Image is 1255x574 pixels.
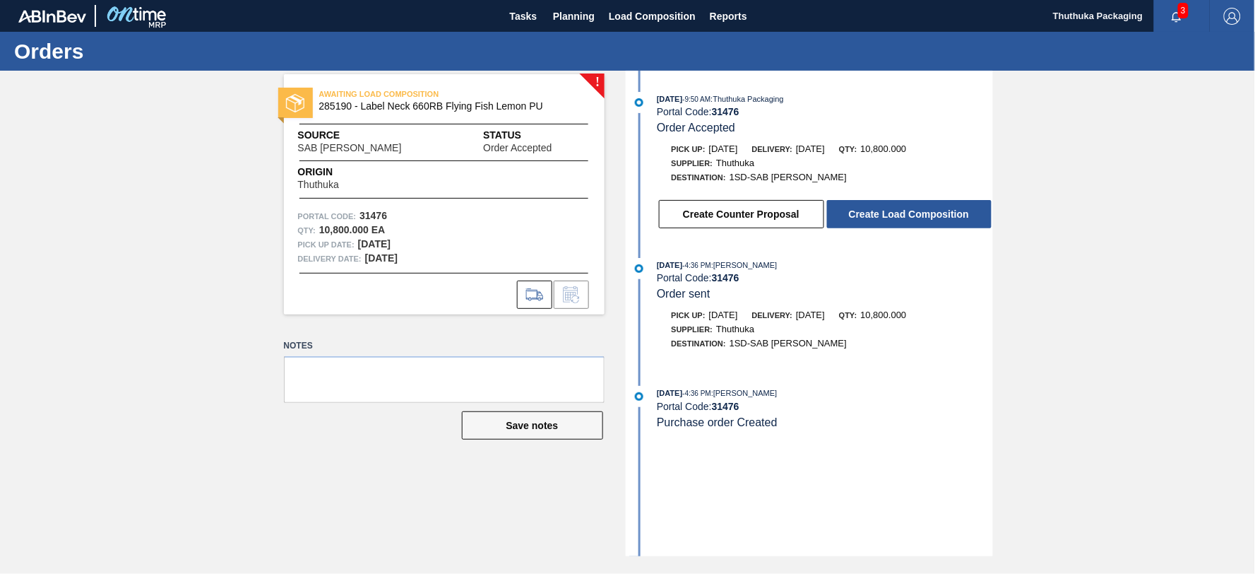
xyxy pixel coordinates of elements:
strong: 31476 [712,106,739,117]
span: [DATE] [709,310,738,320]
span: : [PERSON_NAME] [711,261,778,269]
span: 285190 - Label Neck 660RB Flying Fish Lemon PU [319,101,576,112]
span: Pick up: [672,145,706,153]
span: Planning [553,8,595,25]
span: - 9:50 AM [683,95,711,103]
span: Status [483,128,590,143]
strong: 31476 [712,272,739,283]
span: Destination: [672,173,726,182]
span: Portal Code: [298,209,357,223]
strong: 31476 [359,210,387,221]
img: status [286,94,304,112]
button: Notifications [1154,6,1199,26]
img: atual [635,98,643,107]
span: - 4:36 PM [683,262,712,269]
span: Thuthuka [716,158,754,168]
span: Load Composition [609,8,696,25]
span: Origin [298,165,374,180]
span: Delivery: [752,145,792,153]
span: 1SD-SAB [PERSON_NAME] [730,172,847,182]
button: Create Counter Proposal [659,200,824,228]
strong: [DATE] [358,238,391,250]
span: - 4:36 PM [683,389,712,397]
span: Tasks [508,8,539,25]
img: TNhmsLtSVTkK8tSr43FrP2fwEKptu5GPRR3wAAAABJRU5ErkJggg== [18,10,86,23]
span: [DATE] [796,143,825,154]
span: Delivery Date: [298,252,362,266]
span: Qty: [839,145,857,153]
div: Go to Load Composition [517,281,552,309]
span: : Thuthuka Packaging [711,95,784,103]
span: Thuthuka [298,180,339,190]
span: [DATE] [796,310,825,320]
span: Order sent [657,288,710,300]
span: Delivery: [752,311,792,320]
span: Thuthuka [716,324,754,334]
span: 10,800.000 [861,143,907,154]
strong: 31476 [712,401,739,412]
div: Inform order change [554,281,589,309]
label: Notes [284,336,605,356]
span: Destination: [672,339,726,348]
span: Pick up Date: [298,238,355,252]
span: Reports [710,8,747,25]
span: SAB [PERSON_NAME] [298,143,402,153]
h1: Orders [14,43,265,59]
button: Create Load Composition [827,200,992,228]
span: Pick up: [672,311,706,320]
div: Portal Code: [657,401,992,412]
span: [DATE] [657,261,682,269]
span: Purchase order Created [657,416,778,428]
span: : [PERSON_NAME] [711,389,778,397]
span: 3 [1178,3,1189,18]
div: Portal Code: [657,106,992,117]
span: [DATE] [657,95,682,103]
span: [DATE] [709,143,738,154]
span: Supplier: [672,159,713,168]
span: Qty : [298,223,316,238]
div: Portal Code: [657,272,992,283]
img: Logout [1224,8,1241,25]
span: Qty: [839,311,857,320]
span: 10,800.000 [861,310,907,320]
span: Supplier: [672,325,713,334]
span: Source [298,128,444,143]
button: Save notes [462,411,603,440]
span: [DATE] [657,389,682,397]
img: atual [635,264,643,273]
span: AWAITING LOAD COMPOSITION [319,87,517,101]
span: Order Accepted [483,143,552,153]
img: atual [635,392,643,401]
span: Order Accepted [657,122,735,134]
span: 1SD-SAB [PERSON_NAME] [730,338,847,348]
strong: [DATE] [365,252,398,264]
strong: 10,800.000 EA [319,224,385,235]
